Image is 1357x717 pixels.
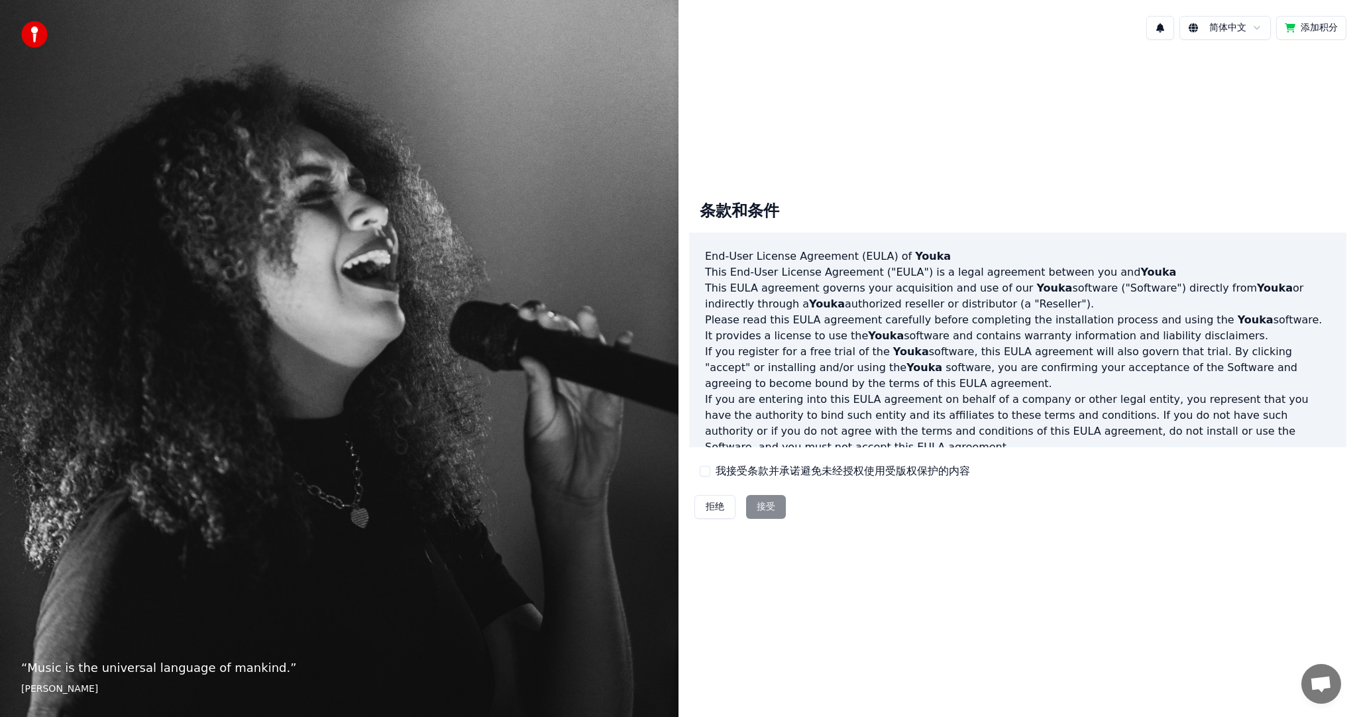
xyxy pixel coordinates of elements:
span: Youka [1140,266,1176,278]
footer: [PERSON_NAME] [21,683,657,696]
button: 拒绝 [694,495,735,519]
span: Youka [906,361,942,374]
span: Youka [1036,282,1072,294]
span: Youka [915,250,951,262]
button: 添加积分 [1276,16,1346,40]
p: This End-User License Agreement ("EULA") is a legal agreement between you and [705,264,1330,280]
p: “ Music is the universal language of mankind. ” [21,659,657,677]
div: 条款和条件 [689,190,790,233]
p: Please read this EULA agreement carefully before completing the installation process and using th... [705,312,1330,344]
img: youka [21,21,48,48]
p: If you register for a free trial of the software, this EULA agreement will also govern that trial... [705,344,1330,392]
span: Youka [1257,282,1293,294]
span: Youka [809,298,845,310]
p: If you are entering into this EULA agreement on behalf of a company or other legal entity, you re... [705,392,1330,455]
h3: End-User License Agreement (EULA) of [705,248,1330,264]
span: Youka [1238,313,1274,326]
span: Youka [893,345,929,358]
div: 开放式聊天 [1301,664,1341,704]
span: Youka [868,329,904,342]
label: 我接受条款并承诺避免未经授权使用受版权保护的内容 [716,463,970,479]
p: This EULA agreement governs your acquisition and use of our software ("Software") directly from o... [705,280,1330,312]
